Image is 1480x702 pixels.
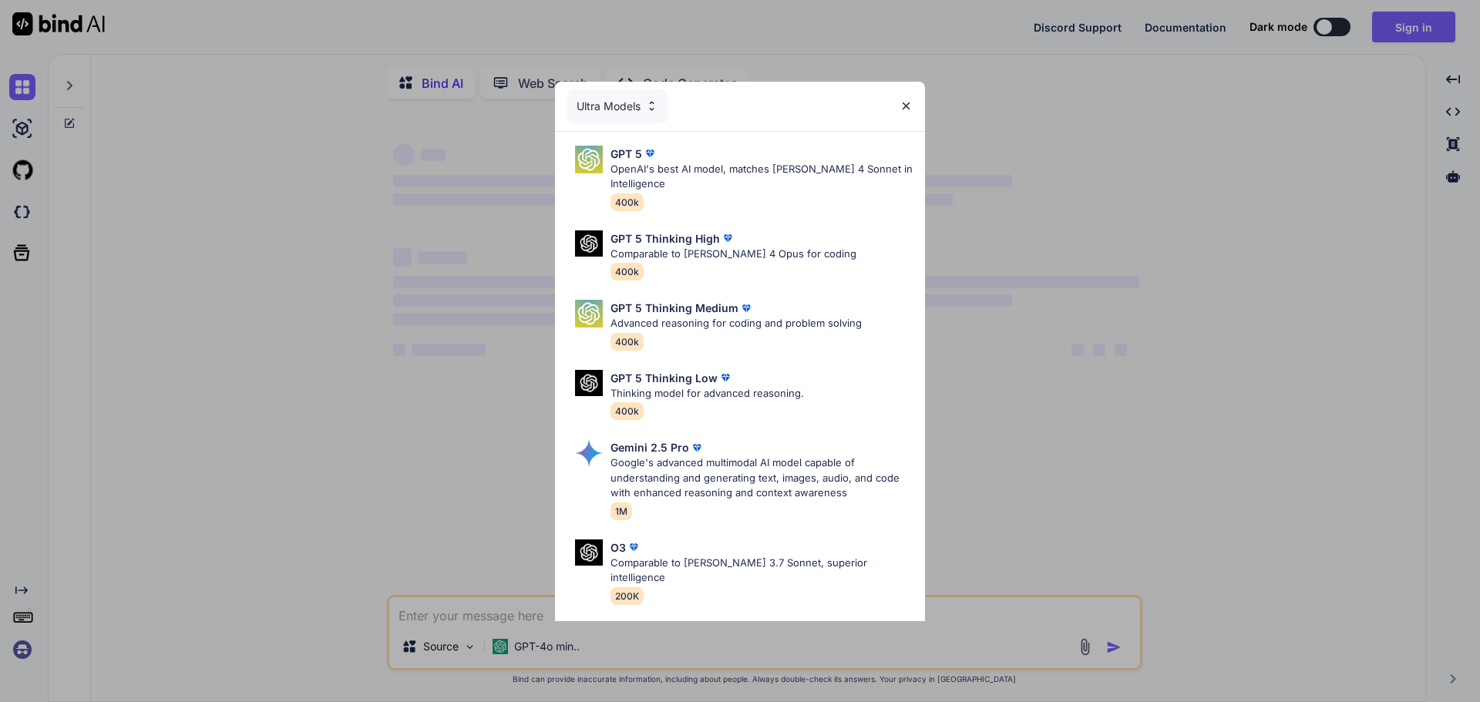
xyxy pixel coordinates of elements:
span: 400k [610,402,644,420]
img: Pick Models [575,300,603,327]
img: Pick Models [575,439,603,467]
p: Advanced reasoning for coding and problem solving [610,316,862,331]
p: GPT 5 Thinking Low [610,370,718,386]
img: premium [689,440,705,455]
img: Pick Models [575,539,603,566]
img: premium [642,146,658,161]
span: 200K [610,587,644,605]
span: 400k [610,193,644,211]
p: OpenAI's best AI model, matches [PERSON_NAME] 4 Sonnet in Intelligence [610,162,913,192]
img: Pick Models [575,230,603,257]
div: Ultra Models [567,89,668,123]
img: premium [720,230,735,246]
p: GPT 5 Thinking Medium [610,300,738,316]
p: O3 [610,539,626,556]
p: Gemini 2.5 Pro [610,439,689,455]
p: Comparable to [PERSON_NAME] 4 Opus for coding [610,247,856,262]
img: premium [738,301,754,316]
span: 1M [610,502,632,520]
img: Pick Models [575,146,603,173]
p: Comparable to [PERSON_NAME] 3.7 Sonnet, superior intelligence [610,556,913,586]
img: Pick Models [645,99,658,113]
img: close [900,99,913,113]
span: 400k [610,333,644,351]
p: Google's advanced multimodal AI model capable of understanding and generating text, images, audio... [610,455,913,501]
span: 400k [610,263,644,280]
p: GPT 5 Thinking High [610,230,720,247]
p: GPT 5 [610,146,642,162]
img: premium [718,370,733,385]
img: premium [626,539,641,555]
p: Thinking model for advanced reasoning. [610,386,804,401]
img: Pick Models [575,370,603,397]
